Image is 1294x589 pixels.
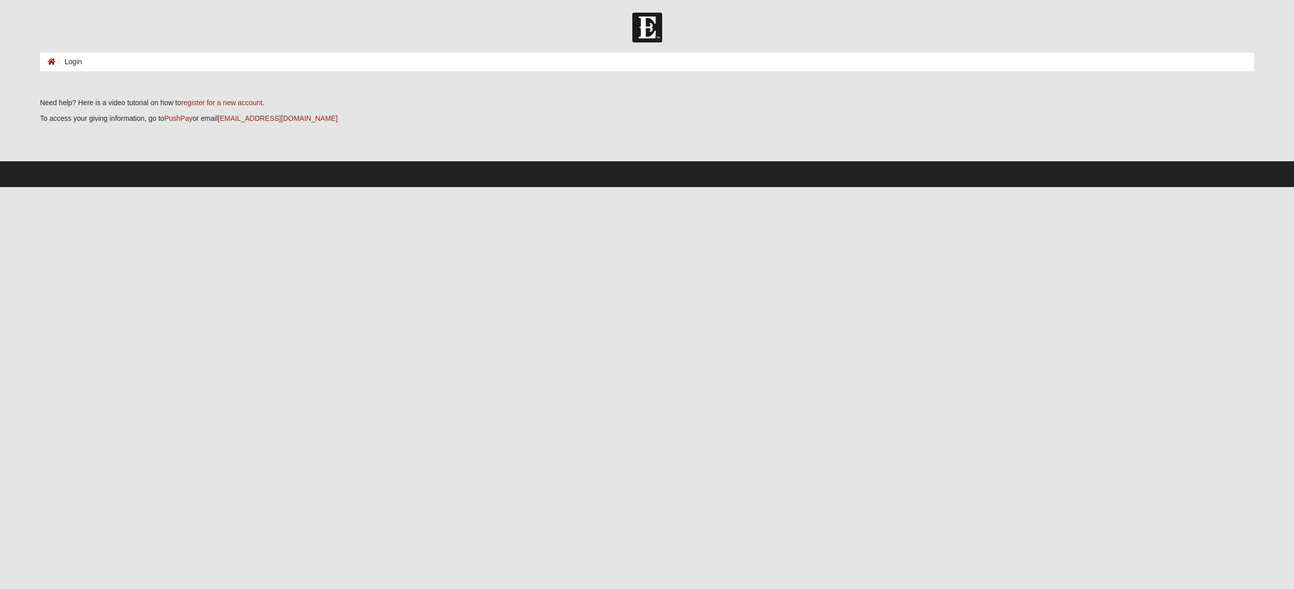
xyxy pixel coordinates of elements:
a: [EMAIL_ADDRESS][DOMAIN_NAME] [218,114,338,122]
img: Church of Eleven22 Logo [632,13,662,42]
a: PushPay [164,114,193,122]
p: Need help? Here is a video tutorial on how to . [40,98,1254,108]
li: Login [56,57,82,67]
a: register for a new account [181,99,262,107]
p: To access your giving information, go to or email [40,113,1254,124]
